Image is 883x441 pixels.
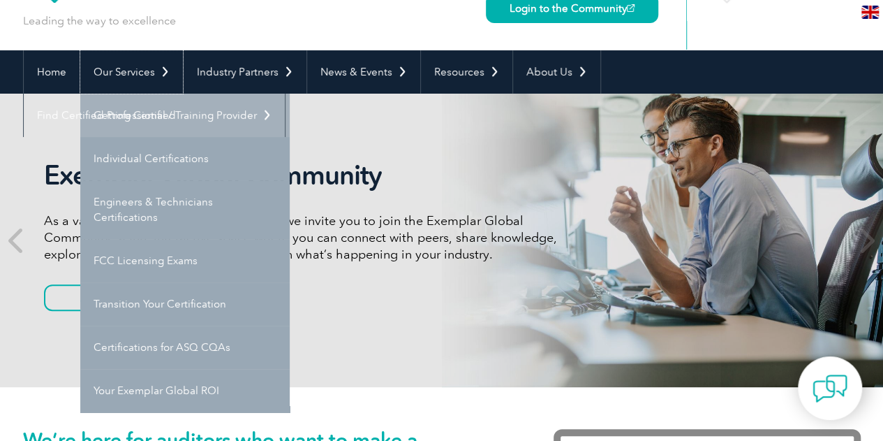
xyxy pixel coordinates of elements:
h2: Exemplar Global Community [44,159,567,191]
img: open_square.png [627,4,635,12]
p: Leading the way to excellence [23,13,176,29]
a: Your Exemplar Global ROI [80,369,290,412]
a: Engineers & Technicians Certifications [80,180,290,239]
a: Transition Your Certification [80,282,290,326]
a: Industry Partners [184,50,306,94]
a: Find Certified Professional / Training Provider [24,94,285,137]
img: contact-chat.png [812,371,847,406]
a: Certifications for ASQ CQAs [80,326,290,369]
a: Our Services [80,50,183,94]
p: As a valued member of Exemplar Global, we invite you to join the Exemplar Global Community—a fun,... [44,212,567,263]
a: About Us [513,50,600,94]
a: News & Events [307,50,420,94]
a: Home [24,50,80,94]
a: Join Now [44,284,177,311]
img: en [861,6,879,19]
a: Individual Certifications [80,137,290,180]
a: Resources [421,50,512,94]
a: FCC Licensing Exams [80,239,290,282]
